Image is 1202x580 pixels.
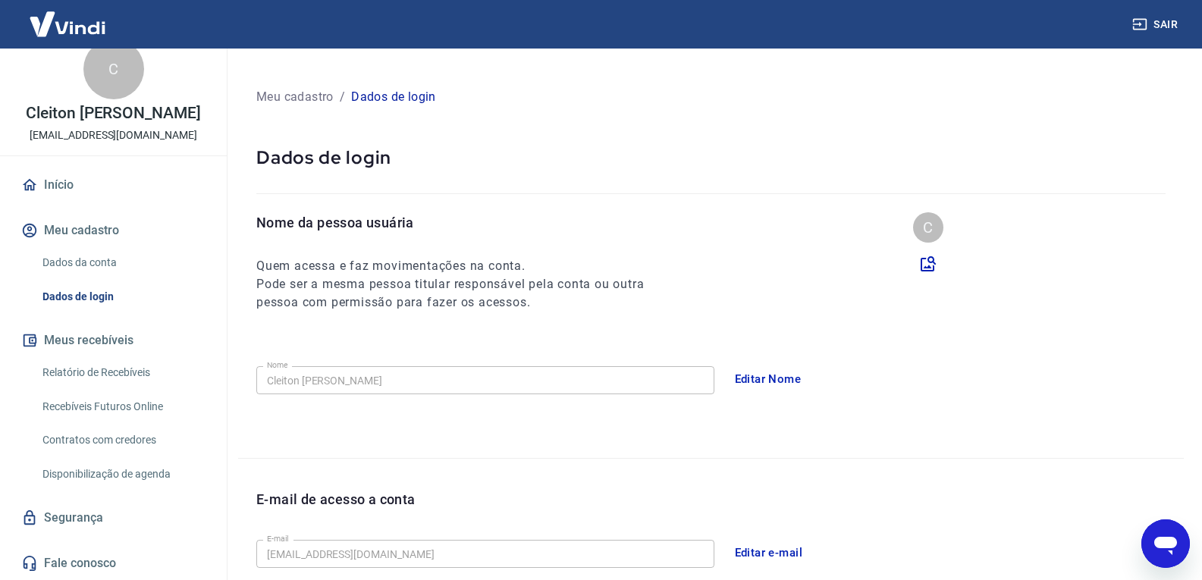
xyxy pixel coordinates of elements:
a: Segurança [18,501,209,535]
a: Dados da conta [36,247,209,278]
button: Meu cadastro [18,214,209,247]
label: E-mail [267,533,288,544]
div: C [913,212,943,243]
h6: Quem acessa e faz movimentações na conta. [256,257,672,275]
a: Disponibilização de agenda [36,459,209,490]
label: Nome [267,359,288,371]
iframe: Botão para abrir a janela de mensagens [1141,519,1190,568]
p: Cleiton [PERSON_NAME] [26,105,201,121]
p: Dados de login [351,88,436,106]
p: / [340,88,345,106]
img: Vindi [18,1,117,47]
a: Início [18,168,209,202]
a: Contratos com credores [36,425,209,456]
p: Nome da pessoa usuária [256,212,672,233]
button: Meus recebíveis [18,324,209,357]
a: Fale conosco [18,547,209,580]
div: C [83,39,144,99]
p: Dados de login [256,146,1166,169]
p: Meu cadastro [256,88,334,106]
button: Editar e-mail [727,537,811,569]
button: Editar Nome [727,363,810,395]
a: Relatório de Recebíveis [36,357,209,388]
a: Dados de login [36,281,209,312]
p: [EMAIL_ADDRESS][DOMAIN_NAME] [30,127,197,143]
p: E-mail de acesso a conta [256,489,416,509]
a: Recebíveis Futuros Online [36,391,209,422]
h6: Pode ser a mesma pessoa titular responsável pela conta ou outra pessoa com permissão para fazer o... [256,275,672,312]
button: Sair [1129,11,1184,39]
